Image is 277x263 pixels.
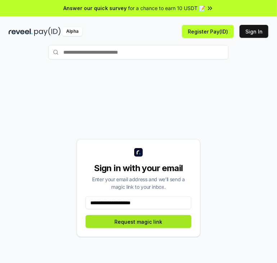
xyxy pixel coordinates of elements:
[63,4,127,12] span: Answer our quick survey
[128,4,205,12] span: for a chance to earn 10 USDT 📝
[182,25,234,38] button: Register Pay(ID)
[86,162,191,174] div: Sign in with your email
[86,215,191,228] button: Request magic link
[134,148,143,157] img: logo_small
[86,175,191,191] div: Enter your email address and we’ll send a magic link to your inbox.
[34,27,61,36] img: pay_id
[62,27,82,36] div: Alpha
[9,27,33,36] img: reveel_dark
[240,25,268,38] button: Sign In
